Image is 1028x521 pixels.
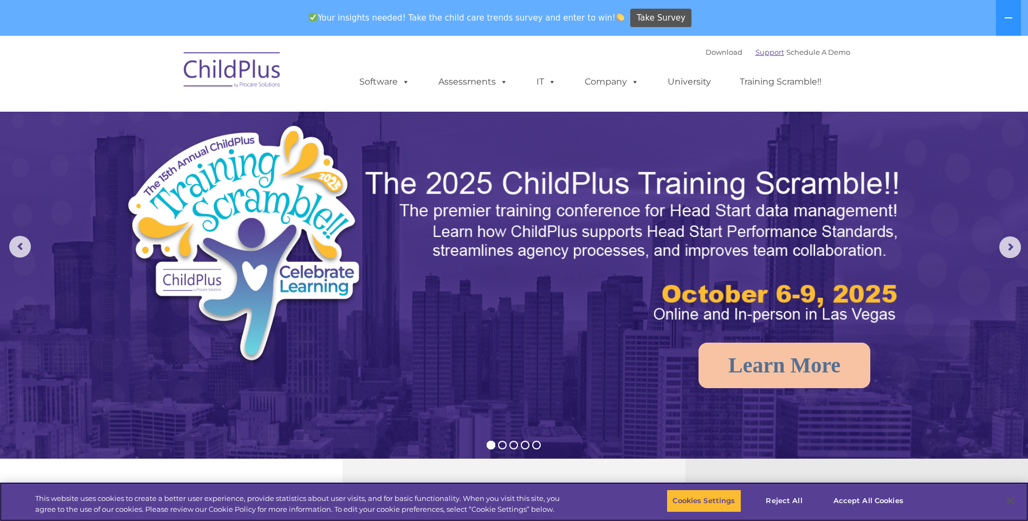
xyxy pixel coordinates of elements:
[35,493,565,514] div: This website uses cookies to create a better user experience, provide statistics about user visit...
[348,71,421,93] a: Software
[827,490,909,512] button: Accept All Cookies
[699,343,870,388] a: Learn More
[616,13,624,21] img: 👏
[706,48,742,56] a: Download
[574,71,650,93] a: Company
[151,116,197,124] span: Phone number
[751,490,818,512] button: Reject All
[667,490,741,512] button: Cookies Settings
[428,71,519,93] a: Assessments
[755,48,784,56] a: Support
[657,71,722,93] a: University
[309,13,317,21] img: ✅
[305,7,629,28] span: Your insights needed! Take the child care trends survey and enter to win!
[630,9,691,28] a: Take Survey
[999,489,1023,513] button: Close
[526,71,567,93] a: IT
[637,9,686,28] span: Take Survey
[151,72,184,80] span: Last name
[706,48,850,56] font: |
[178,44,287,99] img: ChildPlus by Procare Solutions
[729,71,832,93] a: Training Scramble!!
[786,48,850,56] a: Schedule A Demo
